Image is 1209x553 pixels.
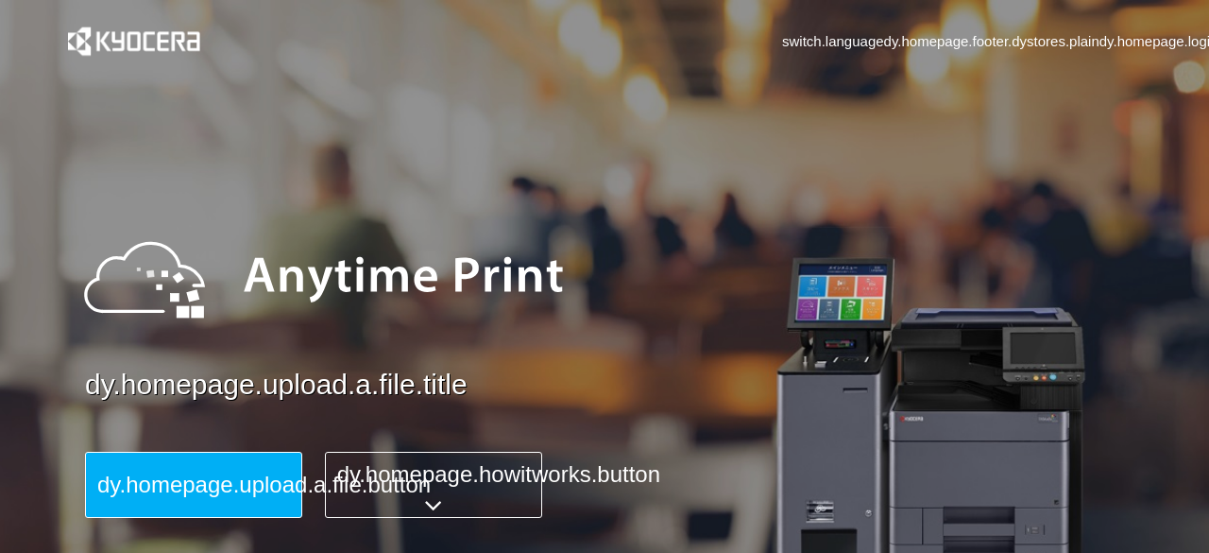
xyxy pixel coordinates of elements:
a: switch.language [782,31,884,51]
button: dy.homepage.howitworks.button [325,452,542,518]
a: dy.homepage.upload.a.file.title [85,365,1171,406]
a: dy.homepage.footer.dystores.plain [884,31,1099,51]
button: dy.homepage.upload.a.file.button [85,452,302,518]
span: dy.homepage.upload.a.file.button [97,472,431,497]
